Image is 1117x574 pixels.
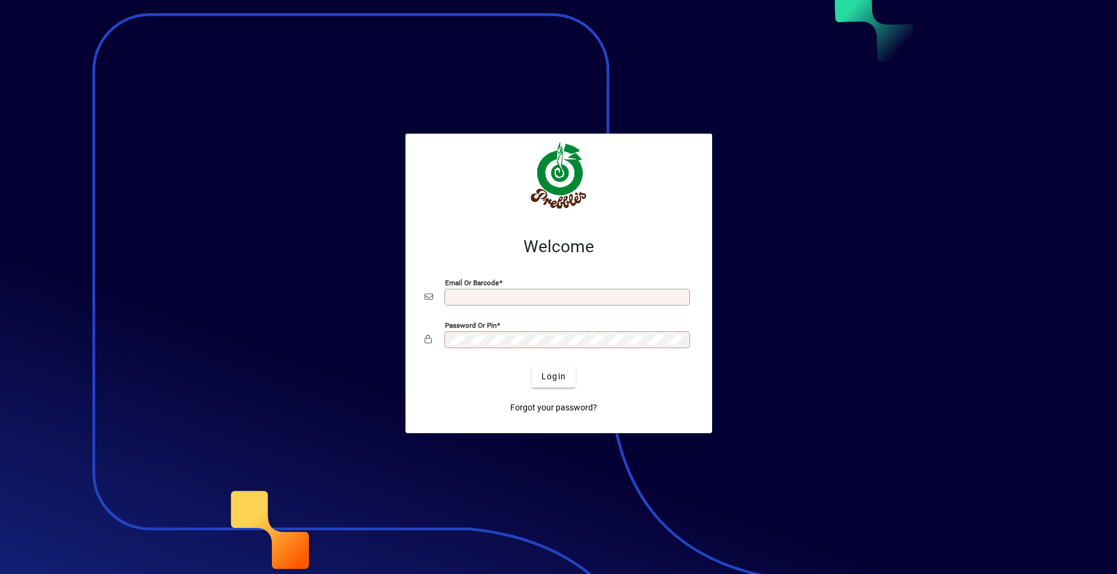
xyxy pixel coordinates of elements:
[510,401,597,414] span: Forgot your password?
[445,278,499,286] mat-label: Email or Barcode
[532,366,576,388] button: Login
[505,397,602,419] a: Forgot your password?
[541,370,566,383] span: Login
[425,237,693,257] h2: Welcome
[445,321,497,329] mat-label: Password or Pin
